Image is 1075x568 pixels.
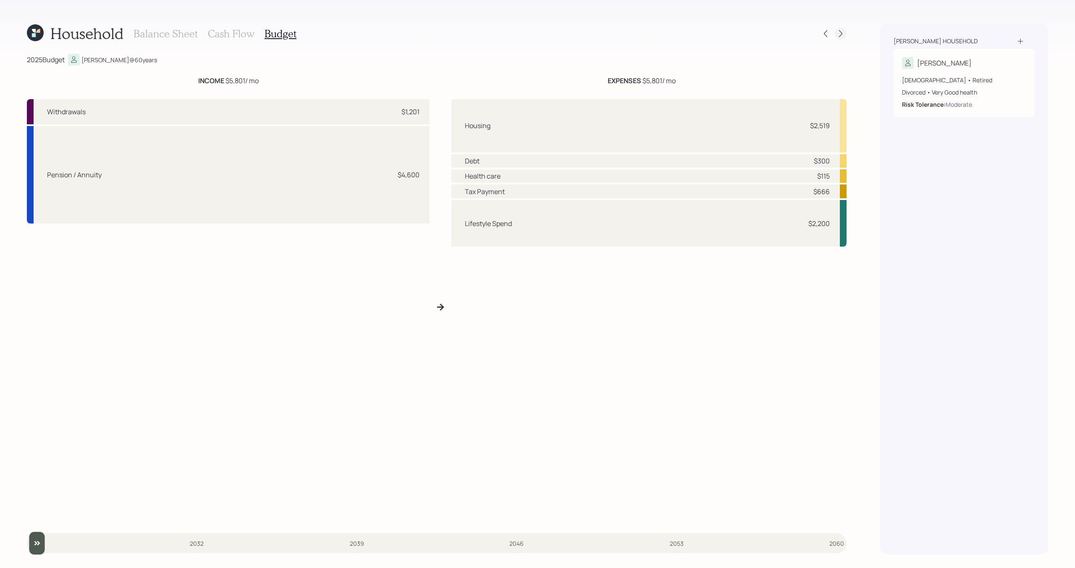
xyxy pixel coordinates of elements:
div: $115 [817,171,830,181]
div: [DEMOGRAPHIC_DATA] • Retired [902,76,1026,84]
div: Lifestyle Spend [465,218,512,229]
div: $666 [813,187,830,197]
div: $5,801 / mo [608,76,676,86]
div: $300 [814,156,830,166]
h3: Budget [265,28,296,40]
div: $2,200 [808,218,830,229]
div: Pension / Annuity [47,170,102,180]
div: Tax Payment [465,187,505,197]
b: EXPENSES [608,76,641,85]
h1: Household [50,24,123,42]
div: Housing [465,121,490,131]
div: $4,600 [398,170,420,180]
div: [PERSON_NAME] @ 60 years [81,55,157,64]
div: Debt [465,156,480,166]
div: [PERSON_NAME] [917,58,972,68]
div: Withdrawals [47,107,86,117]
div: [PERSON_NAME] household [894,37,978,45]
div: Moderate [946,100,972,109]
div: 2025 Budget [27,55,65,65]
div: $1,201 [401,107,420,117]
div: $2,519 [810,121,830,131]
div: Health care [465,171,501,181]
h3: Balance Sheet [134,28,198,40]
b: Risk Tolerance: [902,100,946,108]
h3: Cash Flow [208,28,254,40]
b: INCOME [198,76,224,85]
div: $5,801 / mo [198,76,259,86]
div: Divorced • Very Good health [902,88,1026,97]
